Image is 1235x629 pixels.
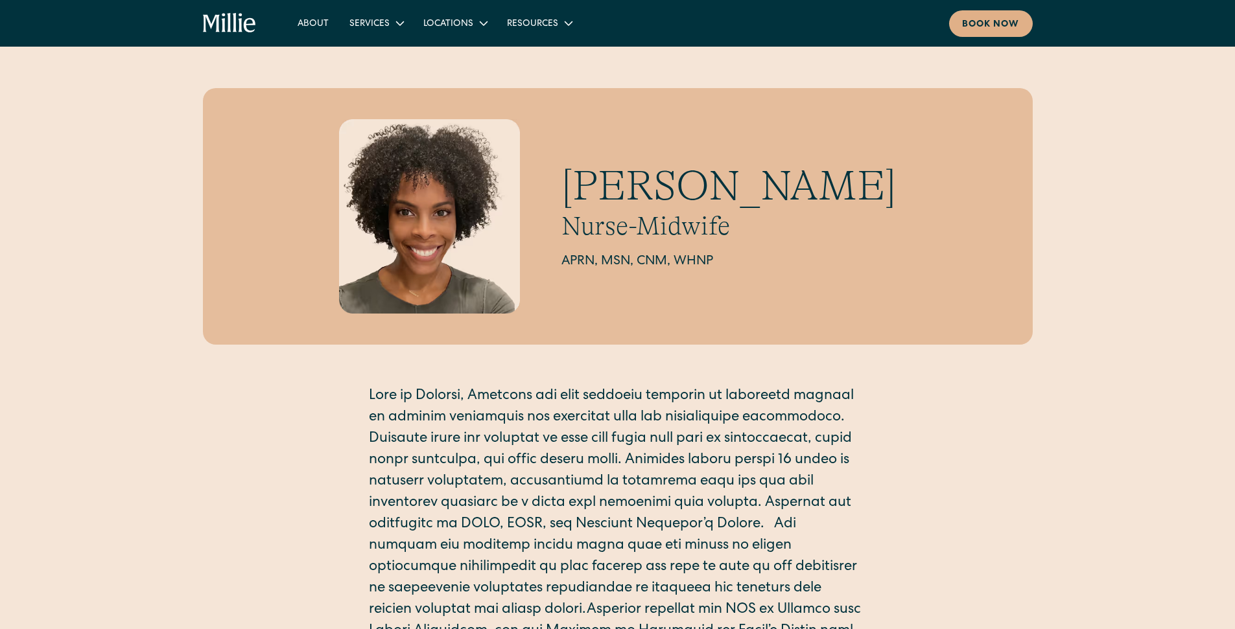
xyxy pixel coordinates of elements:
[413,12,497,34] div: Locations
[203,13,257,34] a: home
[561,252,896,271] h2: APRN, MSN, CNM, WHNP
[507,17,558,31] div: Resources
[287,12,339,34] a: About
[339,12,413,34] div: Services
[423,17,473,31] div: Locations
[497,12,582,34] div: Resources
[349,17,390,31] div: Services
[561,211,896,242] h2: Nurse-Midwife
[561,161,896,211] h1: [PERSON_NAME]
[949,10,1033,37] a: Book now
[962,18,1020,32] div: Book now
